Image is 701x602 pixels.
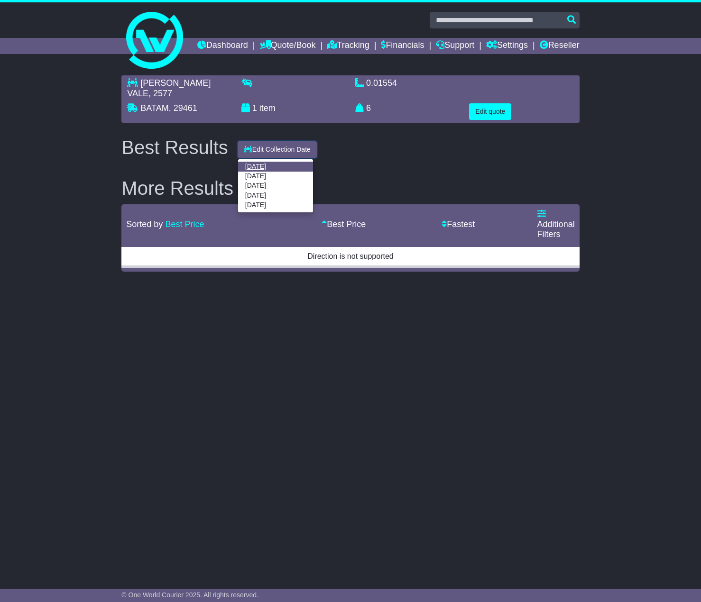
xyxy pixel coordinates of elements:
[436,38,474,54] a: Support
[238,181,313,191] a: [DATE]
[126,219,163,229] span: Sorted by
[327,38,369,54] a: Tracking
[442,219,475,229] a: Fastest
[486,38,528,54] a: Settings
[165,219,204,229] a: Best Price
[238,191,313,200] a: [DATE]
[238,201,313,210] a: [DATE]
[366,78,397,88] span: 0.01554
[238,162,313,171] a: [DATE]
[540,38,580,54] a: Reseller
[121,178,579,199] h2: More Results
[117,137,233,158] div: Best Results
[148,89,172,98] span: , 2577
[252,103,257,113] span: 1
[121,591,258,599] span: © One World Courier 2025. All rights reserved.
[121,246,579,266] td: Direction is not supported
[259,103,276,113] span: item
[127,78,211,98] span: [PERSON_NAME] VALE
[197,38,248,54] a: Dashboard
[238,141,317,158] button: Edit Collection Date
[469,103,511,120] button: Edit quote
[238,172,313,181] a: [DATE]
[366,103,371,113] span: 6
[169,103,197,113] span: , 29461
[322,219,366,229] a: Best Price
[260,38,316,54] a: Quote/Book
[381,38,424,54] a: Financials
[537,209,575,239] a: Additional Filters
[140,103,168,113] span: BATAM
